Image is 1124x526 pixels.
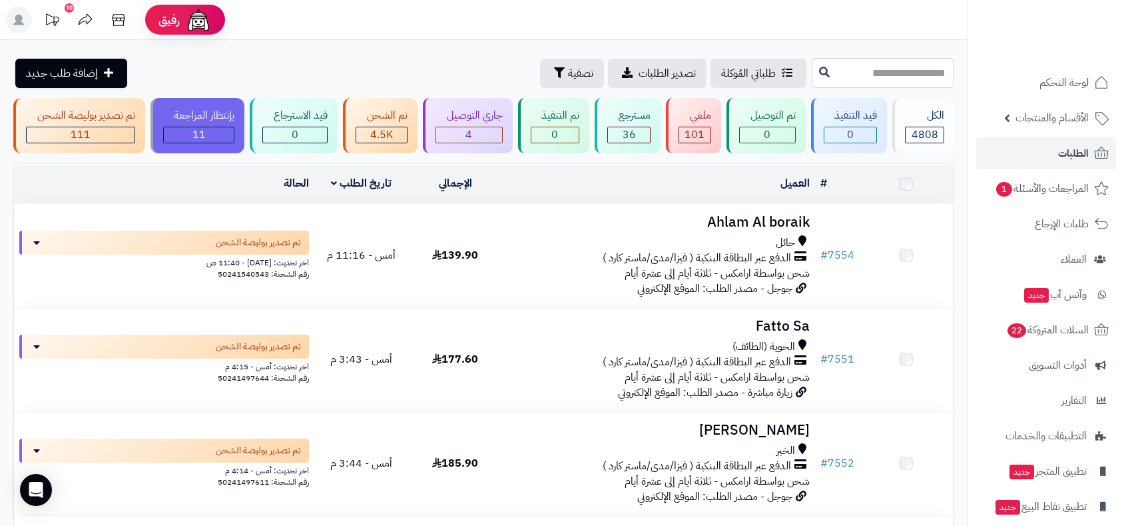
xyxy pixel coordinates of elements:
a: طلباتي المُوكلة [710,59,806,88]
span: 0 [551,127,558,143]
a: تم التنفيذ 0 [515,98,593,153]
a: وآتس آبجديد [976,279,1116,311]
div: الكل [905,108,944,123]
span: شحن بواسطة ارامكس - ثلاثة أيام إلى عشرة أيام [625,265,810,281]
div: تم التوصيل [739,108,796,123]
a: أدوات التسويق [976,349,1116,381]
span: أمس - 11:16 م [327,247,396,263]
span: المراجعات والأسئلة [995,179,1089,198]
div: مسترجع [607,108,651,123]
a: #7552 [820,455,854,471]
span: 0 [292,127,298,143]
span: وآتس آب [1023,285,1087,304]
div: 101 [679,127,710,143]
span: شحن بواسطة ارامكس - ثلاثة أيام إلى عشرة أيام [625,369,810,385]
a: تم التوصيل 0 [724,98,808,153]
span: رقم الشحنة: 50241497644 [218,372,309,384]
a: الإجمالي [439,175,472,191]
div: Open Intercom Messenger [20,474,52,506]
div: 0 [740,127,795,143]
div: 10 [65,3,74,13]
span: 4 [465,127,472,143]
span: تم تصدير بوليصة الشحن [216,444,301,457]
span: 0 [764,127,770,143]
span: رفيق [158,12,180,28]
span: رقم الشحنة: 50241540543 [218,268,309,280]
span: 1 [996,182,1012,197]
span: الحوية (الطائف) [732,339,795,355]
div: قيد التنفيذ [824,108,878,123]
span: 11 [192,127,206,143]
a: الطلبات [976,137,1116,169]
span: إضافة طلب جديد [26,65,98,81]
button: تصفية [540,59,604,88]
div: جاري التوصيل [435,108,503,123]
a: العميل [780,175,810,191]
a: الكل4808 [890,98,957,153]
div: 36 [608,127,650,143]
span: التقارير [1061,391,1087,410]
span: زيارة مباشرة - مصدر الطلب: الموقع الإلكتروني [618,385,792,401]
span: طلباتي المُوكلة [721,65,776,81]
span: جوجل - مصدر الطلب: الموقع الإلكتروني [637,281,792,297]
div: 0 [531,127,579,143]
h3: [PERSON_NAME] [507,423,810,438]
a: #7551 [820,351,854,367]
span: التطبيقات والخدمات [1005,427,1087,445]
a: تحديثات المنصة [35,7,69,37]
a: لوحة التحكم [976,67,1116,99]
div: اخر تحديث: [DATE] - 11:40 ص [19,255,309,269]
span: 139.90 [432,247,478,263]
span: الدفع عبر البطاقة البنكية ( فيزا/مدى/ماستر كارد ) [603,459,791,474]
a: بإنتظار المراجعة 11 [148,98,248,153]
div: 4544 [356,127,407,143]
div: تم تصدير بوليصة الشحن [26,108,135,123]
a: المراجعات والأسئلة1 [976,173,1116,205]
a: قيد التنفيذ 0 [808,98,890,153]
a: تاريخ الطلب [331,175,392,191]
div: اخر تحديث: أمس - 4:14 م [19,463,309,477]
span: أدوات التسويق [1029,356,1087,375]
span: جوجل - مصدر الطلب: الموقع الإلكتروني [637,489,792,505]
div: 11 [164,127,234,143]
a: التطبيقات والخدمات [976,420,1116,452]
a: مسترجع 36 [592,98,663,153]
span: 4808 [912,127,938,143]
span: الأقسام والمنتجات [1015,109,1089,127]
a: تطبيق نقاط البيعجديد [976,491,1116,523]
div: تم الشحن [356,108,408,123]
span: تطبيق المتجر [1008,462,1087,481]
span: طلبات الإرجاع [1035,215,1089,233]
div: 4 [436,127,502,143]
span: حائل [776,235,795,251]
span: # [820,351,828,367]
a: # [820,175,827,191]
div: اخر تحديث: أمس - 4:15 م [19,359,309,373]
span: 4.5K [370,127,393,143]
h3: Fatto Sa [507,319,810,334]
a: قيد الاسترجاع 0 [247,98,340,153]
div: قيد الاسترجاع [262,108,328,123]
div: 111 [27,127,135,143]
span: جديد [1024,288,1049,303]
a: الحالة [284,175,309,191]
a: تصدير الطلبات [608,59,706,88]
div: بإنتظار المراجعة [163,108,235,123]
a: تطبيق المتجرجديد [976,455,1116,487]
a: #7554 [820,247,854,263]
span: العملاء [1061,250,1087,269]
span: جديد [995,500,1020,515]
span: تصفية [568,65,593,81]
span: 36 [623,127,636,143]
a: ملغي 101 [663,98,724,153]
span: تصدير الطلبات [639,65,696,81]
a: طلبات الإرجاع [976,208,1116,240]
a: إضافة طلب جديد [15,59,127,88]
div: 0 [263,127,327,143]
span: الطلبات [1058,144,1089,163]
div: تم التنفيذ [531,108,580,123]
span: شحن بواسطة ارامكس - ثلاثة أيام إلى عشرة أيام [625,473,810,489]
span: # [820,455,828,471]
a: العملاء [976,243,1116,275]
span: 22 [1007,323,1026,338]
